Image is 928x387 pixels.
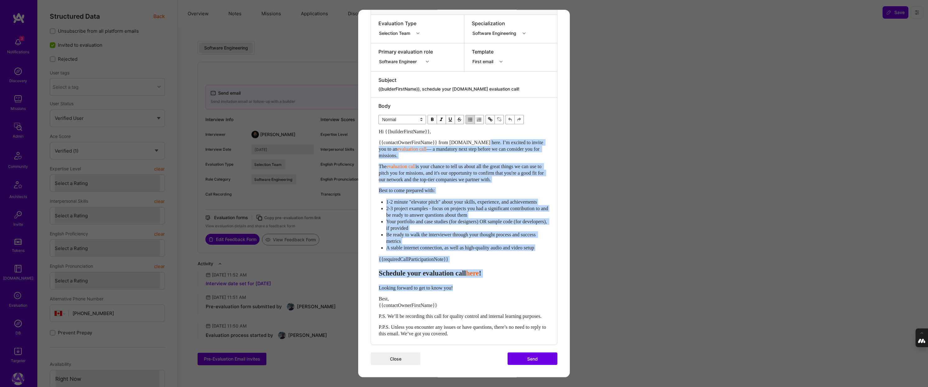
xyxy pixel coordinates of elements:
[379,256,448,262] span: {{requiredCallParticipationNote}}
[437,115,446,124] button: Italic
[515,115,524,124] button: Redo
[397,146,427,151] a: evaluation call
[485,115,495,124] button: Link
[371,352,420,365] button: Close
[379,269,466,277] span: Schedule your evaluation call
[387,163,416,169] a: evaluation call
[379,163,387,169] span: The
[505,115,515,124] button: Undo
[379,58,419,65] div: Software Engineer
[426,60,429,63] i: icon Chevron
[386,245,534,250] span: A stable internet connection, as well as high-quality audio and video setup
[416,31,419,35] i: icon Chevron
[472,48,507,55] div: Template
[378,115,426,124] span: Normal
[379,146,541,158] span: — a mandatory next step before we can consider you for missions.
[379,30,413,36] div: Selection Team
[386,205,549,217] span: 2-3 project examples - focus on projects you had a significant contribution to and be ready to an...
[386,232,537,243] span: Be ready to walk the interviewer through your thought process and success metrics
[499,60,503,63] i: icon Chevron
[386,199,537,204] span: 1-2 minute "elevator pitch" about your skills, experience, and achievements
[378,20,424,26] div: Evaluation Type
[386,219,548,230] span: Your portfolio and case studies (for designers) OR sample code (for developers), if provided
[378,115,426,124] select: Block type
[358,10,570,377] div: modal
[379,324,547,336] span: P.P.S. Unless you encounter any issues or have questions, there’s no need to reply to this email....
[379,139,544,151] span: {{contactOwnerFirstName}} from [DOMAIN_NAME] here. I’m excited to invite you to an
[379,296,437,308] span: Best, {{contactOwnerFirstName}}
[466,115,475,124] button: UL
[472,58,496,65] div: First email
[379,285,453,290] span: Looking forward to get to know you!
[455,115,464,124] button: Strikethrough
[379,163,545,182] span: is your chance to tell us about all the great things we can use to pitch you for missions, and it...
[379,129,431,134] span: Hi {{builderFirstName}},
[378,76,550,83] div: Subject
[379,128,549,337] div: Enter email text
[428,115,437,124] button: Bold
[378,102,550,109] div: Body
[378,86,550,92] textarea: {{builderFirstName}}, schedule your [DOMAIN_NAME] evaluation call!
[479,269,481,277] span: !
[379,187,435,193] span: Best to come prepared with:
[475,115,484,124] button: OL
[446,115,455,124] button: Underline
[378,48,433,55] div: Primary evaluation role
[466,269,479,277] a: here
[523,31,526,35] i: icon Chevron
[472,30,519,36] div: Software Engineering
[508,352,557,365] button: Send
[495,115,504,124] button: Remove Link
[472,20,530,26] div: Specialization
[379,314,541,319] span: P.S. We’ll be recording this call for quality control and internal learning purposes.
